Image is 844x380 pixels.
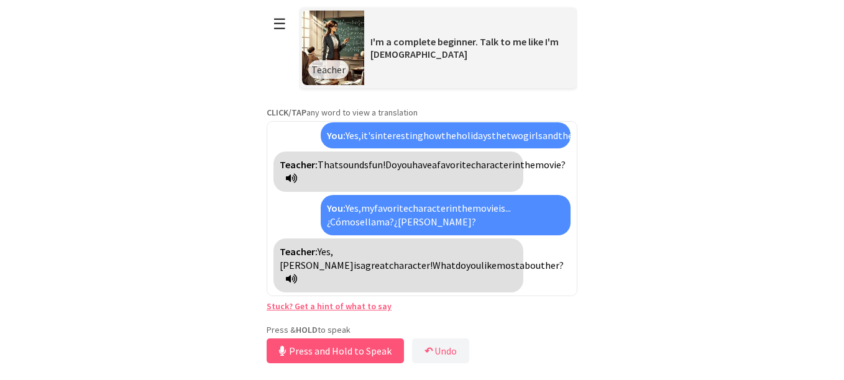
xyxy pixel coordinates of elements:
[394,215,476,228] span: ¿[PERSON_NAME]?
[346,129,361,142] span: Yes,
[273,238,523,292] div: Click to translate
[520,259,545,271] span: about
[273,152,523,192] div: Click to translate
[327,129,346,142] strong: You:
[389,259,433,271] span: character!
[558,129,573,142] span: the
[412,338,469,363] button: ↶Undo
[397,158,412,171] span: you
[296,324,318,335] strong: HOLD
[449,202,457,214] span: in
[321,122,571,148] div: Click to translate
[267,8,293,40] button: ☰
[423,129,441,142] span: how
[318,245,333,258] span: Yes,
[543,129,558,142] span: and
[375,129,423,142] span: interesting
[327,215,355,228] span: ¿Cómo
[267,324,577,335] p: Press & to speak
[318,158,339,171] span: That
[354,259,360,271] span: is
[481,259,497,271] span: like
[365,259,389,271] span: great
[441,129,456,142] span: the
[573,129,611,142] span: different
[432,158,437,171] span: a
[267,107,306,118] strong: CLICK/TAP
[327,202,346,214] strong: You:
[520,158,535,171] span: the
[512,158,520,171] span: in
[280,158,318,171] strong: Teacher:
[280,245,318,258] strong: Teacher:
[412,158,432,171] span: have
[267,338,404,363] button: Press and Hold to Speak
[498,202,511,214] span: is...
[311,63,346,76] span: Teacher
[456,129,492,142] span: holidays
[408,202,449,214] span: character
[370,35,559,60] span: I'm a complete beginner. Talk to me like I'm [DEMOGRAPHIC_DATA]
[361,129,375,142] span: it's
[471,158,512,171] span: character
[360,259,365,271] span: a
[346,202,361,214] span: Yes,
[374,202,408,214] span: favorite
[424,345,433,357] b: ↶
[302,11,364,85] img: Scenario Image
[355,215,365,228] span: se
[466,259,481,271] span: you
[433,259,456,271] span: What
[339,158,369,171] span: sounds
[369,158,385,171] span: fun!
[437,158,471,171] span: favorite
[472,202,498,214] span: movie
[492,129,507,142] span: the
[497,259,520,271] span: most
[523,129,543,142] span: girls
[267,301,392,312] a: Stuck? Get a hint of what to say
[365,215,394,228] span: llama?
[361,202,374,214] span: my
[545,259,564,271] span: her?
[321,195,571,235] div: Click to translate
[267,107,577,118] p: any word to view a translation
[385,158,397,171] span: Do
[507,129,523,142] span: two
[457,202,472,214] span: the
[456,259,466,271] span: do
[280,259,354,271] span: [PERSON_NAME]
[535,158,566,171] span: movie?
